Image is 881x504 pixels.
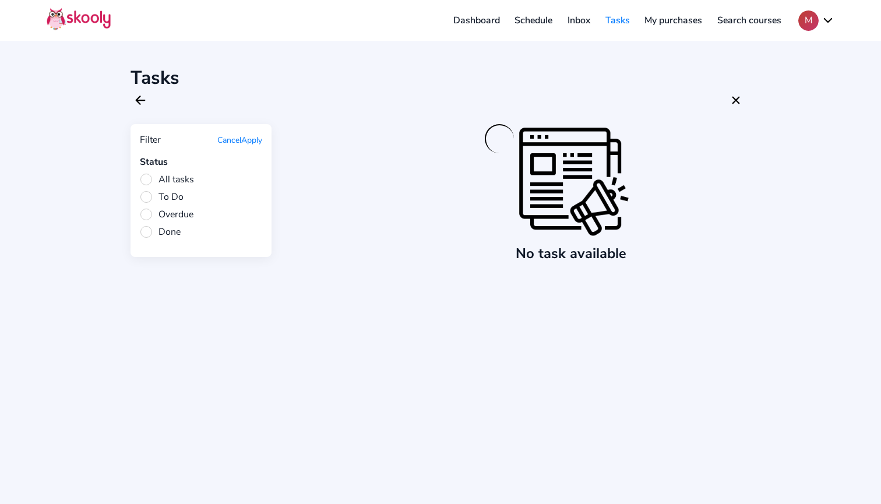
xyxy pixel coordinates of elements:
img: empty [516,124,632,241]
ion-icon: arrow back outline [133,93,147,107]
button: Apply [241,135,262,146]
ion-icon: close [729,93,743,107]
button: close [726,90,746,110]
span: Overdue [140,208,193,221]
a: Tasks [598,11,637,30]
span: Done [140,225,181,238]
div: Status [140,156,262,168]
a: Inbox [560,11,598,30]
span: To Do [140,191,184,203]
span: All tasks [140,173,194,186]
a: My purchases [637,11,710,30]
button: Mchevron down outline [798,10,834,31]
a: Dashboard [446,11,508,30]
button: Cancel [217,135,241,146]
h1: Tasks [131,65,750,90]
a: Schedule [508,11,561,30]
div: Filter [140,133,161,146]
img: Skooly [47,8,111,30]
a: Search courses [710,11,789,30]
button: arrow back outline [131,90,150,110]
